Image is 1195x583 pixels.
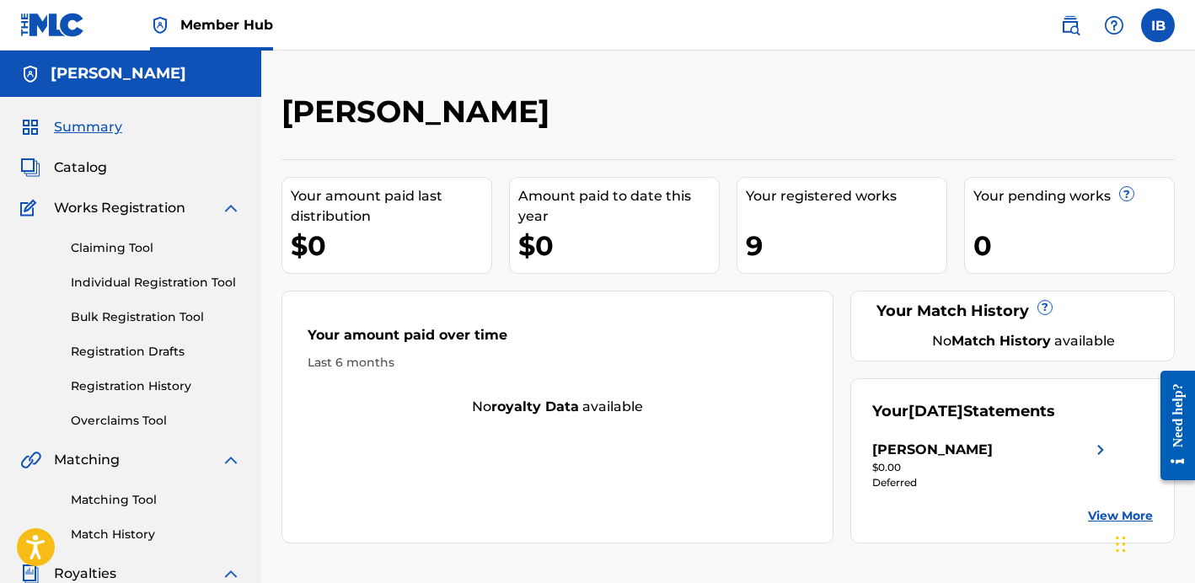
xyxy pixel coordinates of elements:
img: expand [221,198,241,218]
a: Claiming Tool [71,239,241,257]
div: User Menu [1141,8,1175,42]
span: [DATE] [908,402,963,420]
a: Individual Registration Tool [71,274,241,291]
span: Works Registration [54,198,185,218]
div: $0 [518,227,719,265]
img: Matching [20,450,41,470]
strong: royalty data [491,398,579,415]
a: SummarySummary [20,117,122,137]
img: Catalog [20,158,40,178]
div: $0 [291,227,491,265]
h2: [PERSON_NAME] [281,93,558,131]
span: Member Hub [180,15,273,35]
a: Public Search [1053,8,1087,42]
span: ? [1038,301,1052,314]
img: help [1104,15,1124,35]
iframe: Chat Widget [1111,502,1195,583]
div: No available [282,397,833,417]
a: Registration History [71,377,241,395]
span: ? [1120,187,1133,201]
img: Summary [20,117,40,137]
a: Overclaims Tool [71,412,241,430]
div: Amount paid to date this year [518,186,719,227]
a: Registration Drafts [71,343,241,361]
img: Accounts [20,64,40,84]
div: Deferred [872,475,1111,490]
a: Matching Tool [71,491,241,509]
div: Your registered works [746,186,946,206]
a: Bulk Registration Tool [71,308,241,326]
div: Drag [1116,519,1126,570]
div: Your amount paid last distribution [291,186,491,227]
img: right chevron icon [1091,440,1111,460]
div: Your Statements [872,400,1055,423]
div: Your amount paid over time [308,325,807,354]
strong: Match History [951,333,1051,349]
a: CatalogCatalog [20,158,107,178]
img: Top Rightsholder [150,15,170,35]
div: No available [893,331,1153,351]
img: MLC Logo [20,13,85,37]
img: search [1060,15,1080,35]
span: Catalog [54,158,107,178]
a: Match History [71,526,241,543]
div: 9 [746,227,946,265]
iframe: Resource Center [1148,357,1195,493]
span: Matching [54,450,120,470]
div: Your Match History [872,300,1153,323]
a: View More [1088,507,1153,525]
div: [PERSON_NAME] [872,440,993,460]
a: [PERSON_NAME]right chevron icon$0.00Deferred [872,440,1111,490]
span: Summary [54,117,122,137]
img: Works Registration [20,198,42,218]
div: Your pending works [973,186,1174,206]
div: Last 6 months [308,354,807,372]
div: $0.00 [872,460,1111,475]
div: 0 [973,227,1174,265]
div: Help [1097,8,1131,42]
img: expand [221,450,241,470]
h5: ILAN BELKIND-GERSON [51,64,186,83]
